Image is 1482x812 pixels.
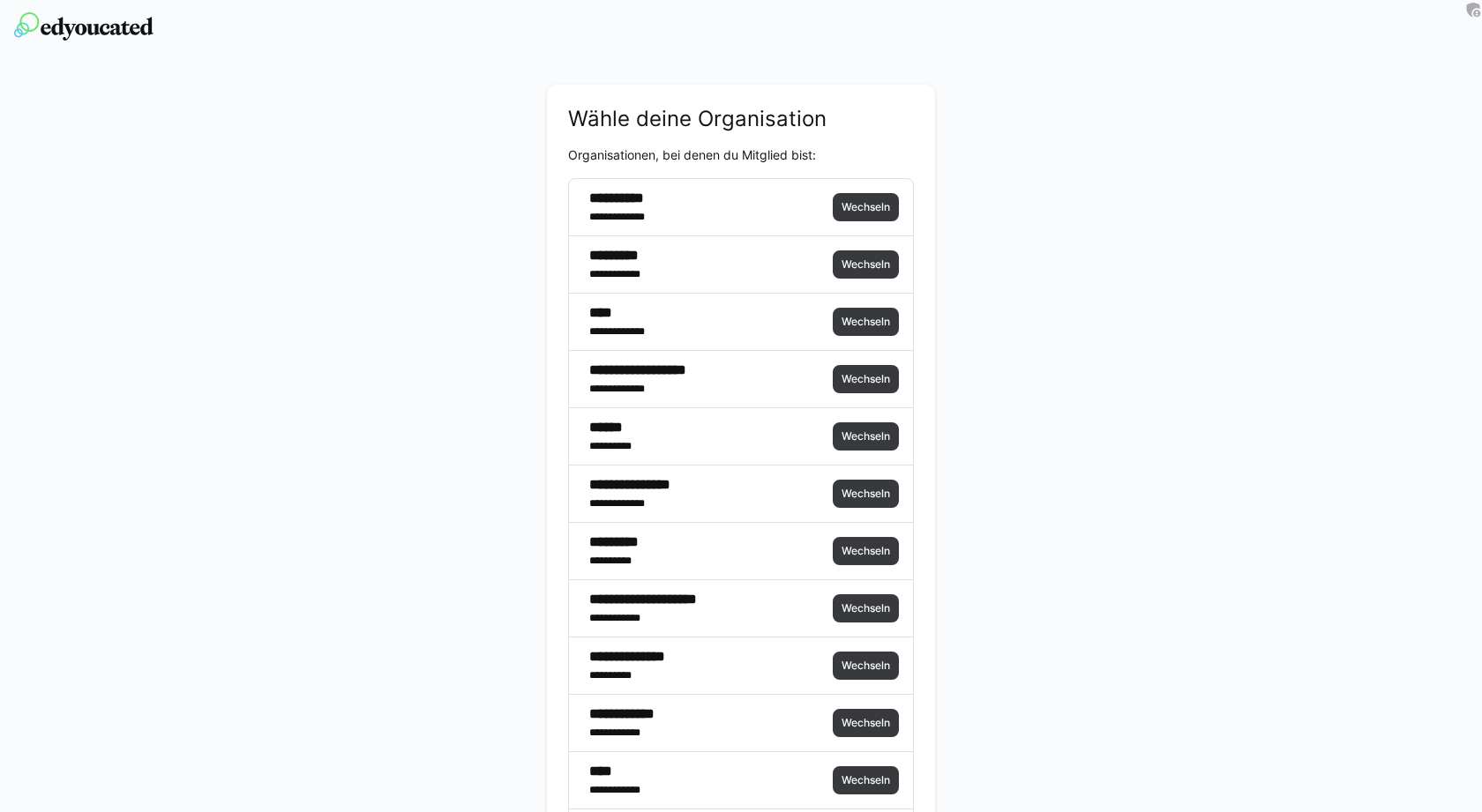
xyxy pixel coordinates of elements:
[14,12,153,41] img: edyoucated
[568,146,914,164] p: Organisationen, bei denen du Mitglied bist:
[840,429,892,443] span: Wechseln
[840,773,892,787] span: Wechseln
[840,487,892,501] span: Wechseln
[840,200,892,214] span: Wechseln
[833,766,899,794] button: Wechseln
[833,308,899,336] button: Wechseln
[833,250,899,279] button: Wechseln
[833,709,899,737] button: Wechseln
[833,480,899,508] button: Wechseln
[840,372,892,386] span: Wechseln
[840,544,892,558] span: Wechseln
[568,106,914,132] h2: Wähle deine Organisation
[833,594,899,622] button: Wechseln
[833,652,899,680] button: Wechseln
[833,537,899,565] button: Wechseln
[840,257,892,272] span: Wechseln
[840,659,892,673] span: Wechseln
[840,716,892,730] span: Wechseln
[833,193,899,221] button: Wechseln
[833,365,899,393] button: Wechseln
[840,315,892,329] span: Wechseln
[833,422,899,451] button: Wechseln
[840,601,892,615] span: Wechseln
